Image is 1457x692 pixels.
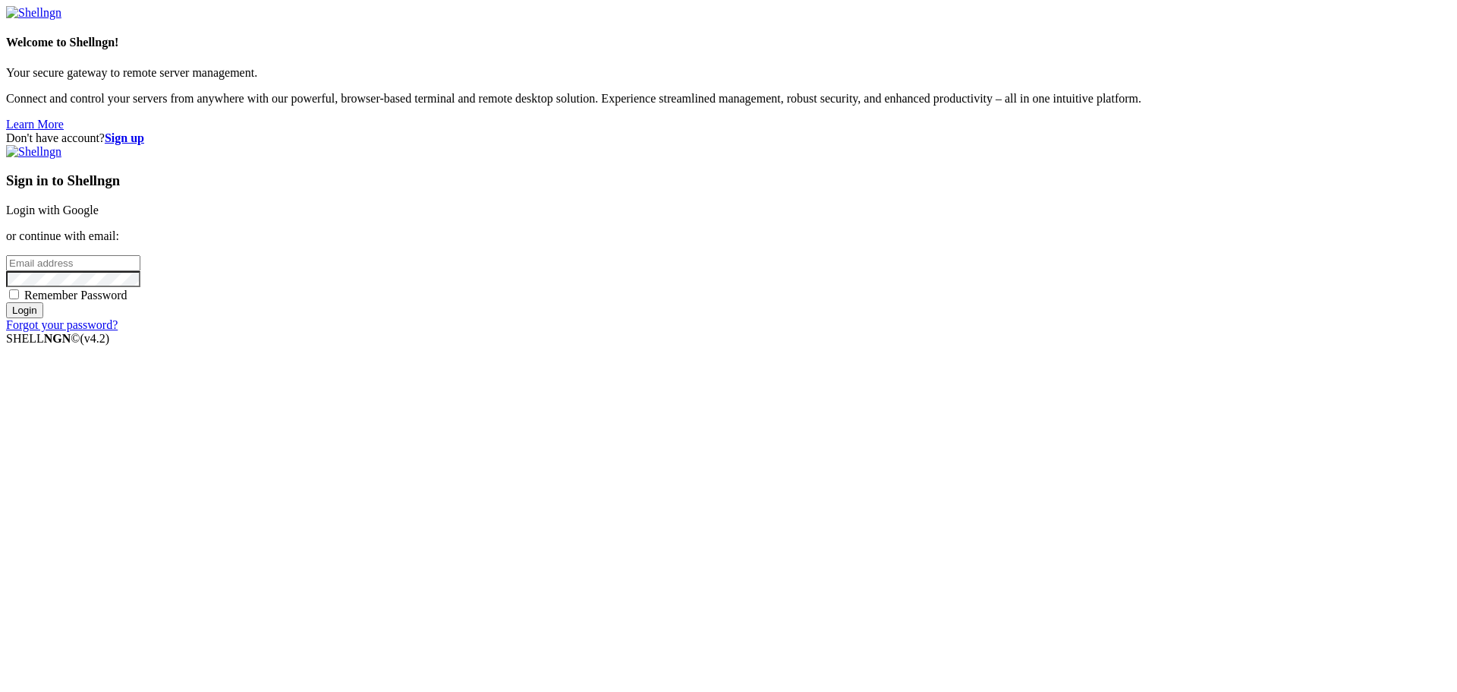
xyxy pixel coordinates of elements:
input: Login [6,302,43,318]
input: Email address [6,255,140,271]
img: Shellngn [6,6,61,20]
span: 4.2.0 [80,332,110,345]
a: Sign up [105,131,144,144]
a: Learn More [6,118,64,131]
h3: Sign in to Shellngn [6,172,1451,189]
a: Forgot your password? [6,318,118,331]
input: Remember Password [9,289,19,299]
b: NGN [44,332,71,345]
span: SHELL © [6,332,109,345]
p: Your secure gateway to remote server management. [6,66,1451,80]
div: Don't have account? [6,131,1451,145]
p: or continue with email: [6,229,1451,243]
a: Login with Google [6,204,99,216]
img: Shellngn [6,145,61,159]
span: Remember Password [24,289,127,302]
p: Connect and control your servers from anywhere with our powerful, browser-based terminal and remo... [6,92,1451,106]
h4: Welcome to Shellngn! [6,36,1451,49]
